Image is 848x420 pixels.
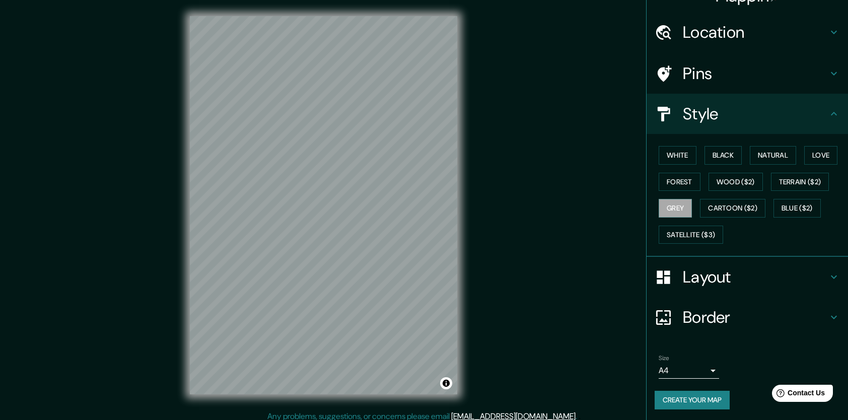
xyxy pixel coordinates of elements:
[750,146,796,165] button: Natural
[683,22,828,42] h4: Location
[647,12,848,52] div: Location
[647,297,848,337] div: Border
[647,94,848,134] div: Style
[771,173,829,191] button: Terrain ($2)
[683,63,828,84] h4: Pins
[659,354,669,363] label: Size
[804,146,837,165] button: Love
[683,267,828,287] h4: Layout
[440,377,452,389] button: Toggle attribution
[659,226,723,244] button: Satellite ($3)
[683,307,828,327] h4: Border
[659,363,719,379] div: A4
[659,199,692,218] button: Grey
[683,104,828,124] h4: Style
[773,199,821,218] button: Blue ($2)
[704,146,742,165] button: Black
[655,391,730,409] button: Create your map
[659,146,696,165] button: White
[758,381,837,409] iframe: Help widget launcher
[190,16,457,394] canvas: Map
[647,257,848,297] div: Layout
[659,173,700,191] button: Forest
[647,53,848,94] div: Pins
[700,199,765,218] button: Cartoon ($2)
[709,173,763,191] button: Wood ($2)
